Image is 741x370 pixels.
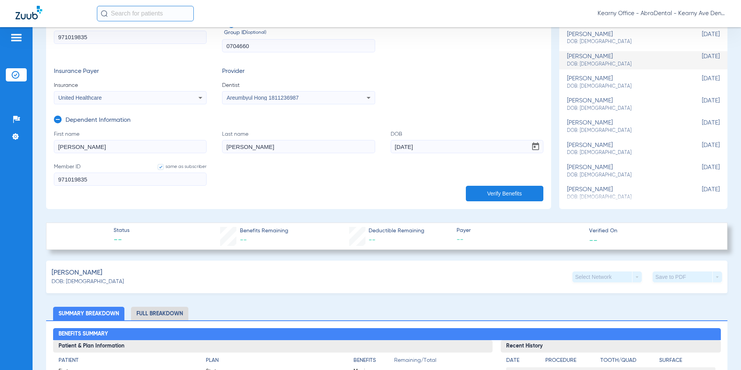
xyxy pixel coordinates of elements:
[457,226,582,235] span: Payer
[528,139,543,154] button: Open calendar
[567,61,681,68] span: DOB: [DEMOGRAPHIC_DATA]
[681,53,720,67] span: [DATE]
[567,105,681,112] span: DOB: [DEMOGRAPHIC_DATA]
[52,278,124,286] span: DOB: [DEMOGRAPHIC_DATA]
[59,95,102,101] span: United Healthcare
[567,83,681,90] span: DOB: [DEMOGRAPHIC_DATA]
[567,31,681,45] div: [PERSON_NAME]
[240,237,247,244] span: --
[114,235,129,246] span: --
[567,75,681,90] div: [PERSON_NAME]
[54,68,207,76] h3: Insurance Payer
[391,130,543,153] label: DOB
[457,235,582,245] span: --
[227,95,299,101] span: Areumbyul Hong 1811236987
[567,186,681,201] div: [PERSON_NAME]
[52,268,102,278] span: [PERSON_NAME]
[589,236,598,244] span: --
[545,356,598,365] h4: Procedure
[681,142,720,156] span: [DATE]
[206,356,340,365] h4: Plan
[681,75,720,90] span: [DATE]
[466,186,543,201] button: Verify Benefits
[567,119,681,134] div: [PERSON_NAME]
[567,97,681,112] div: [PERSON_NAME]
[222,130,375,153] label: Last name
[598,10,725,17] span: Kearny Office - AbraDental - Kearny Ave Dental, LLC - Kearny General
[246,29,266,37] small: (optional)
[222,140,375,153] input: Last name
[54,21,207,53] label: Member ID
[114,226,129,235] span: Status
[391,140,543,153] input: DOBOpen calendar
[53,328,721,341] h2: Benefits Summary
[681,164,720,178] span: [DATE]
[567,149,681,156] span: DOB: [DEMOGRAPHIC_DATA]
[369,227,424,235] span: Deductible Remaining
[506,356,539,365] h4: Date
[681,186,720,201] span: [DATE]
[369,237,376,244] span: --
[545,356,598,367] app-breakdown-title: Procedure
[353,356,394,367] app-breakdown-title: Benefits
[54,173,207,186] input: Member IDsame as subscriber
[10,33,22,42] img: hamburger-icon
[567,38,681,45] span: DOB: [DEMOGRAPHIC_DATA]
[53,340,493,353] h3: Patient & Plan Information
[54,81,207,89] span: Insurance
[97,6,194,21] input: Search for patients
[600,356,657,365] h4: Tooth/Quad
[567,142,681,156] div: [PERSON_NAME]
[600,356,657,367] app-breakdown-title: Tooth/Quad
[54,31,207,44] input: Member ID
[54,163,207,186] label: Member ID
[567,53,681,67] div: [PERSON_NAME]
[222,81,375,89] span: Dentist
[659,356,715,367] app-breakdown-title: Surface
[16,6,42,19] img: Zuub Logo
[53,307,124,320] li: Summary Breakdown
[501,340,720,353] h3: Recent History
[353,356,394,365] h4: Benefits
[222,68,375,76] h3: Provider
[65,117,131,124] h3: Dependent Information
[150,163,207,171] label: same as subscriber
[54,140,207,153] input: First name
[681,31,720,45] span: [DATE]
[681,119,720,134] span: [DATE]
[101,10,108,17] img: Search Icon
[224,29,375,37] span: Group ID
[567,164,681,178] div: [PERSON_NAME]
[54,130,207,153] label: First name
[567,127,681,134] span: DOB: [DEMOGRAPHIC_DATA]
[659,356,715,365] h4: Surface
[567,172,681,179] span: DOB: [DEMOGRAPHIC_DATA]
[131,307,188,320] li: Full Breakdown
[59,356,193,365] h4: Patient
[394,356,488,367] span: Remaining/Total
[702,333,741,370] iframe: Chat Widget
[506,356,539,367] app-breakdown-title: Date
[240,227,288,235] span: Benefits Remaining
[681,97,720,112] span: [DATE]
[589,227,715,235] span: Verified On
